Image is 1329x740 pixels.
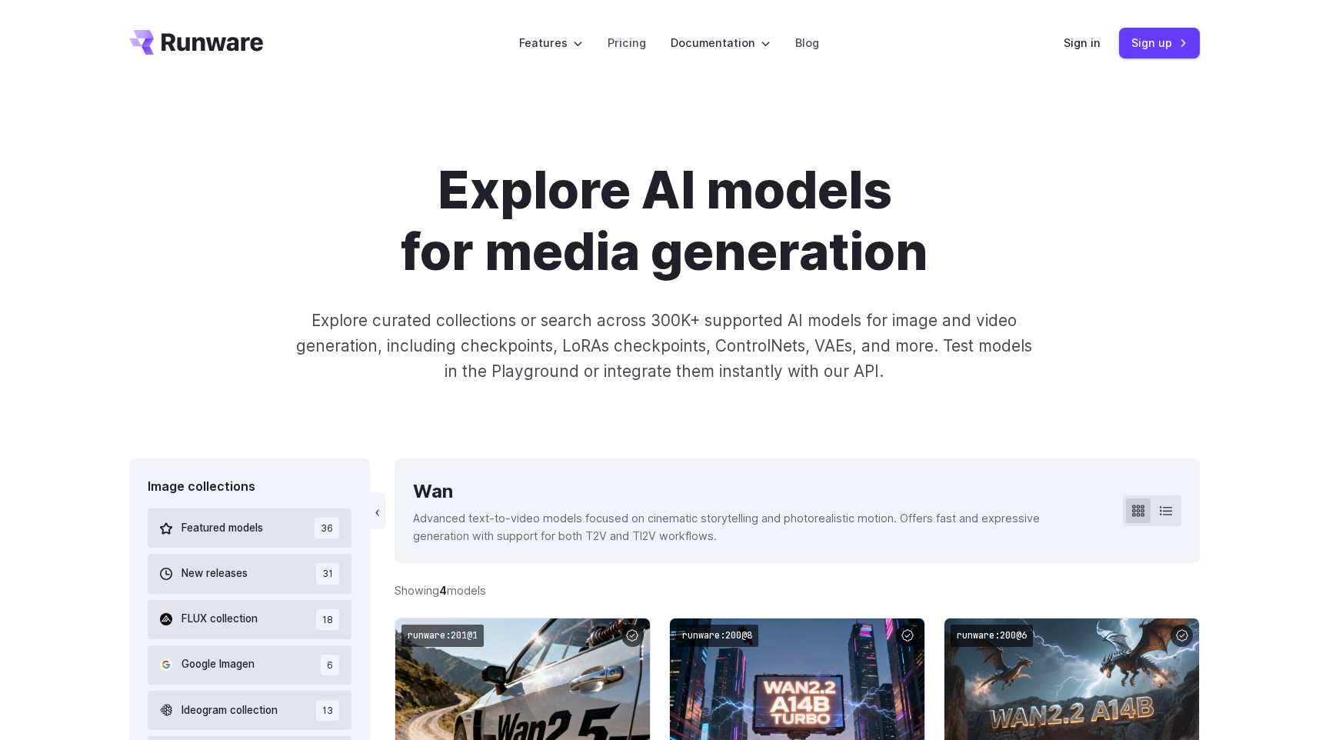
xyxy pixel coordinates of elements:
span: 36 [315,518,339,538]
div: Image collections [148,477,351,497]
p: Advanced text-to-video models focused on cinematic storytelling and photorealistic motion. Offers... [413,509,1098,545]
h1: Explore AI models for media generation [236,160,1093,283]
label: Features [519,34,583,52]
button: Ideogram collection 13 [148,691,351,730]
span: Featured models [182,520,263,537]
a: Blog [795,34,819,52]
code: runware:201@1 [401,625,484,647]
span: 18 [316,609,339,630]
span: Ideogram collection [182,702,278,719]
strong: 4 [439,584,447,597]
span: 13 [316,700,339,721]
button: FLUX collection 18 [148,600,351,639]
button: Google Imagen 6 [148,645,351,685]
p: Explore curated collections or search across 300K+ supported AI models for image and video genera... [290,308,1039,385]
button: Featured models 36 [148,508,351,548]
code: runware:200@6 [951,625,1033,647]
code: runware:200@8 [676,625,758,647]
label: Documentation [671,34,771,52]
a: Pricing [608,34,646,52]
span: New releases [182,565,248,582]
button: ‹ [370,492,385,529]
span: 31 [316,563,339,584]
button: New releases 31 [148,554,351,593]
span: 6 [321,655,339,675]
a: Sign up [1119,28,1200,58]
div: Wan [413,477,1098,506]
span: FLUX collection [182,611,258,628]
a: Sign in [1064,34,1101,52]
div: Showing models [395,582,486,599]
span: Google Imagen [182,656,255,673]
a: Go to / [129,30,263,55]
